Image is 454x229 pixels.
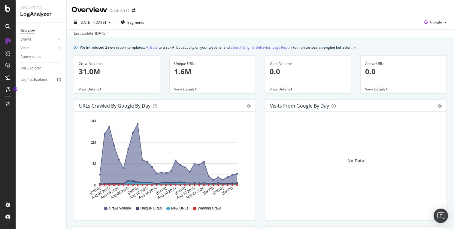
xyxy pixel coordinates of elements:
[203,186,215,195] text: [DATE]
[155,186,167,195] text: [DATE]
[157,186,177,200] text: Aug 18 2025
[13,87,18,92] div: Tooltip anchor
[91,162,96,166] text: 1M
[434,209,448,223] div: Open Intercom Messenger
[79,117,251,200] svg: A chart.
[171,206,188,211] span: New URLs
[129,186,148,200] text: Aug 12 2025
[20,45,29,51] div: Visits
[79,61,156,66] div: Crawl Volume
[91,140,96,145] text: 2M
[110,186,129,200] text: Aug 08 2025
[247,104,251,108] div: gear
[20,36,56,43] a: Crawls
[20,11,62,18] div: LogAnalyzer
[79,66,156,77] p: 31.0M
[270,66,347,77] p: 0.0
[80,44,352,50] div: We introduced 2 new report templates: to track AI bot activity on your website, and to monitor se...
[71,17,113,27] button: [DATE] - [DATE]
[74,44,447,50] div: info banner
[231,44,292,50] a: Search Engine Behavior: Logs Report
[20,5,62,11] div: Analytics
[20,36,32,43] div: Crawls
[91,119,96,123] text: 3M
[146,44,158,50] a: AI Bots
[20,45,56,51] a: Visits
[127,186,139,195] text: [DATE]
[138,186,158,200] text: Aug 14 2025
[20,65,62,72] a: URL Explorer
[365,87,386,92] span: View Details
[74,31,107,36] div: Last update
[20,28,35,34] div: Overview
[141,206,162,211] span: Unique URLs
[270,103,329,109] div: Visits from Google by day
[437,104,442,108] div: gear
[222,186,234,195] text: [DATE]
[100,186,120,200] text: Aug 06 2025
[174,61,251,66] div: Unique URLs
[347,158,364,164] div: No Data
[422,17,449,27] button: Google
[185,186,205,200] text: Aug 24 2025
[20,54,41,60] div: Conversions
[212,186,224,195] text: [DATE]
[91,186,110,200] text: Aug 04 2025
[20,77,47,83] div: Logfiles Explorer
[95,31,107,36] div: [DATE]
[365,61,442,66] div: Active URLs
[127,20,144,25] span: Segments
[79,103,150,109] div: URLs Crawled by Google by day
[94,183,96,187] text: 0
[174,186,186,195] text: [DATE]
[118,17,147,27] button: Segments
[80,20,106,25] span: [DATE] - [DATE]
[20,65,41,72] div: URL Explorer
[79,87,99,92] span: View Details
[71,5,107,15] div: Overview
[270,87,290,92] span: View Details
[198,206,221,211] span: Warning Crawl
[20,77,62,83] a: Logfiles Explorer
[89,186,101,195] text: [DATE]
[270,61,347,66] div: Visits Volume
[110,8,129,14] div: Doctolib IT
[109,206,131,211] span: Crawl Volume
[132,8,135,13] div: arrow-right-arrow-left
[174,87,195,92] span: View Details
[353,43,357,52] button: close banner
[176,186,195,200] text: Aug 22 2025
[20,54,62,60] a: Conversions
[174,66,251,77] p: 1.6M
[430,20,442,25] span: Google
[20,28,62,34] a: Overview
[365,66,442,77] p: 0.0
